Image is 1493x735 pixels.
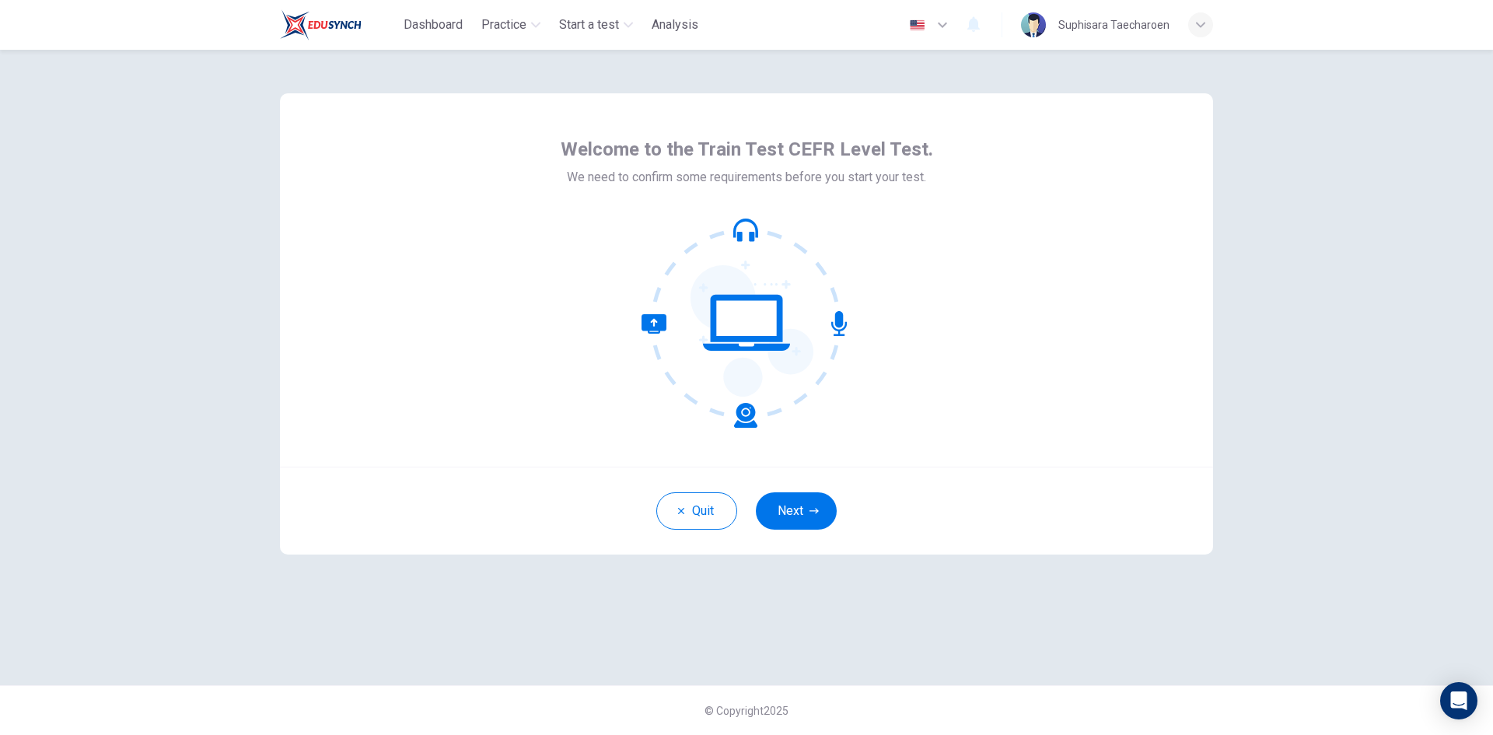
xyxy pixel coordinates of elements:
[404,16,463,34] span: Dashboard
[656,492,737,530] button: Quit
[481,16,526,34] span: Practice
[559,16,619,34] span: Start a test
[705,705,788,717] span: © Copyright 2025
[280,9,362,40] img: Train Test logo
[567,168,926,187] span: We need to confirm some requirements before you start your test.
[280,9,397,40] a: Train Test logo
[756,492,837,530] button: Next
[1021,12,1046,37] img: Profile picture
[652,16,698,34] span: Analysis
[397,11,469,39] button: Dashboard
[1058,16,1170,34] div: Suphisara Taecharoen
[561,137,933,162] span: Welcome to the Train Test CEFR Level Test.
[645,11,705,39] button: Analysis
[907,19,927,31] img: en
[1440,682,1477,719] div: Open Intercom Messenger
[553,11,639,39] button: Start a test
[475,11,547,39] button: Practice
